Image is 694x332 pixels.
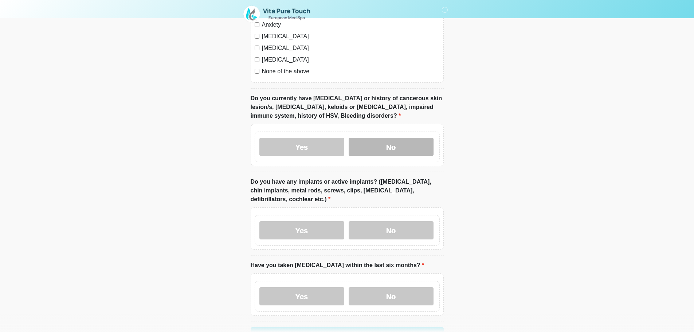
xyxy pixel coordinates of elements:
[262,55,440,64] label: [MEDICAL_DATA]
[243,5,311,23] img: Vita Pure Touch MedSpa Logo
[262,67,440,76] label: None of the above
[255,69,259,74] input: None of the above
[259,221,344,239] label: Yes
[251,94,444,120] label: Do you currently have [MEDICAL_DATA] or history of cancerous skin lesion/s, [MEDICAL_DATA], keloi...
[349,221,434,239] label: No
[251,261,424,270] label: Have you taken [MEDICAL_DATA] within the last six months?
[349,138,434,156] label: No
[262,44,440,52] label: [MEDICAL_DATA]
[259,138,344,156] label: Yes
[255,57,259,62] input: [MEDICAL_DATA]
[255,34,259,39] input: [MEDICAL_DATA]
[255,46,259,50] input: [MEDICAL_DATA]
[262,32,440,41] label: [MEDICAL_DATA]
[259,287,344,305] label: Yes
[349,287,434,305] label: No
[251,177,444,204] label: Do you have any implants or active implants? ([MEDICAL_DATA], chin implants, metal rods, screws, ...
